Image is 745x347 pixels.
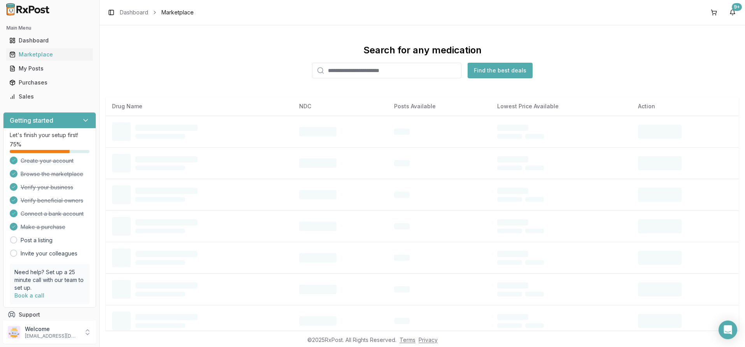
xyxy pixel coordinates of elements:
[3,34,96,47] button: Dashboard
[21,197,83,204] span: Verify beneficial owners
[3,76,96,89] button: Purchases
[8,326,20,338] img: User avatar
[161,9,194,16] span: Marketplace
[6,33,93,48] a: Dashboard
[9,37,90,44] div: Dashboard
[6,62,93,76] a: My Posts
[388,97,491,116] th: Posts Available
[9,51,90,58] div: Marketplace
[468,63,533,78] button: Find the best deals
[10,131,89,139] p: Let's finish your setup first!
[3,308,96,322] button: Support
[9,79,90,86] div: Purchases
[14,268,85,292] p: Need help? Set up a 25 minute call with our team to set up.
[21,250,77,257] a: Invite your colleagues
[10,141,21,148] span: 75 %
[21,223,65,231] span: Make a purchase
[6,90,93,104] a: Sales
[3,3,53,16] img: RxPost Logo
[21,236,53,244] a: Post a listing
[25,325,79,333] p: Welcome
[3,62,96,75] button: My Posts
[21,157,74,165] span: Create your account
[14,292,44,299] a: Book a call
[6,48,93,62] a: Marketplace
[363,44,482,56] div: Search for any medication
[21,170,83,178] span: Browse the marketplace
[9,93,90,100] div: Sales
[400,336,415,343] a: Terms
[632,97,739,116] th: Action
[21,210,84,218] span: Connect a bank account
[3,90,96,103] button: Sales
[6,76,93,90] a: Purchases
[120,9,194,16] nav: breadcrumb
[120,9,148,16] a: Dashboard
[106,97,293,116] th: Drug Name
[293,97,388,116] th: NDC
[726,6,739,19] button: 9+
[719,321,737,339] div: Open Intercom Messenger
[491,97,632,116] th: Lowest Price Available
[10,116,53,125] h3: Getting started
[419,336,438,343] a: Privacy
[9,65,90,72] div: My Posts
[21,183,73,191] span: Verify your business
[6,25,93,31] h2: Main Menu
[732,3,742,11] div: 9+
[25,333,79,339] p: [EMAIL_ADDRESS][DOMAIN_NAME]
[3,48,96,61] button: Marketplace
